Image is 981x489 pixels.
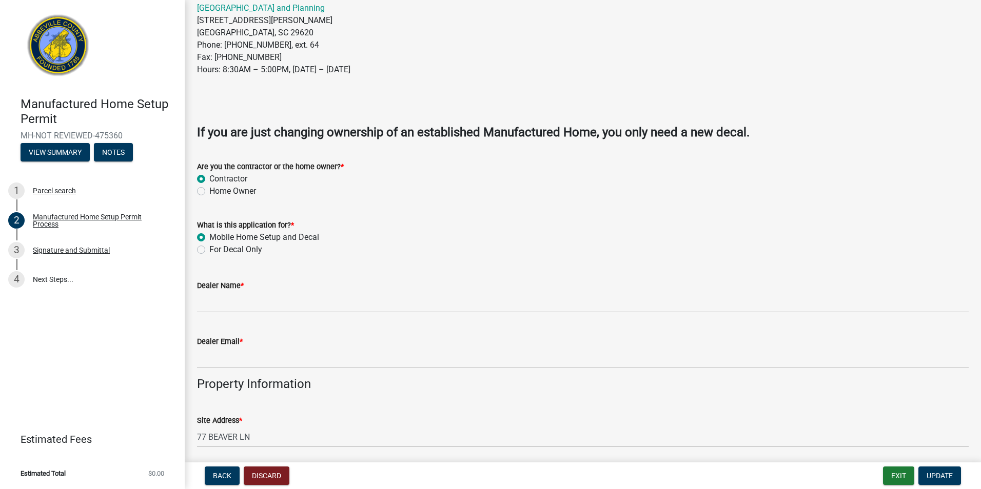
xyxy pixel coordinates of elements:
[8,182,25,199] div: 1
[197,125,750,139] strong: If you are just changing ownership of an established Manufactured Home, you only need a new decal.
[209,231,319,243] label: Mobile Home Setup and Decal
[209,185,256,197] label: Home Owner
[197,282,244,290] label: Dealer Name
[8,271,25,288] div: 4
[213,472,231,480] span: Back
[21,131,164,140] span: MH-NOT REVIEWED-475360
[197,377,969,392] h4: Property Information
[33,247,110,254] div: Signature and Submittal
[148,470,164,477] span: $0.00
[33,213,168,228] div: Manufactured Home Setup Permit Process
[883,466,914,485] button: Exit
[8,242,25,258] div: 3
[197,338,243,345] label: Dealer Email
[21,143,90,161] button: View Summary
[33,187,76,194] div: Parcel search
[197,3,325,13] a: [GEOGRAPHIC_DATA] and Planning
[21,97,176,127] h4: Manufactured Home Setup Permit
[918,466,961,485] button: Update
[94,149,133,157] wm-modal-confirm: Notes
[197,2,969,76] p: [STREET_ADDRESS][PERSON_NAME] [GEOGRAPHIC_DATA], SC 29620 Phone: [PHONE_NUMBER], ext. 64 Fax: [PH...
[197,222,294,229] label: What is this application for?
[94,143,133,161] button: Notes
[244,466,289,485] button: Discard
[21,470,66,477] span: Estimated Total
[205,466,240,485] button: Back
[8,429,168,450] a: Estimated Fees
[209,243,262,256] label: For Decal Only
[21,149,90,157] wm-modal-confirm: Summary
[197,164,344,171] label: Are you the contractor or the home owner?
[209,173,247,185] label: Contractor
[21,11,96,86] img: Abbeville County, South Carolina
[927,472,953,480] span: Update
[8,212,25,229] div: 2
[197,417,242,424] label: Site Address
